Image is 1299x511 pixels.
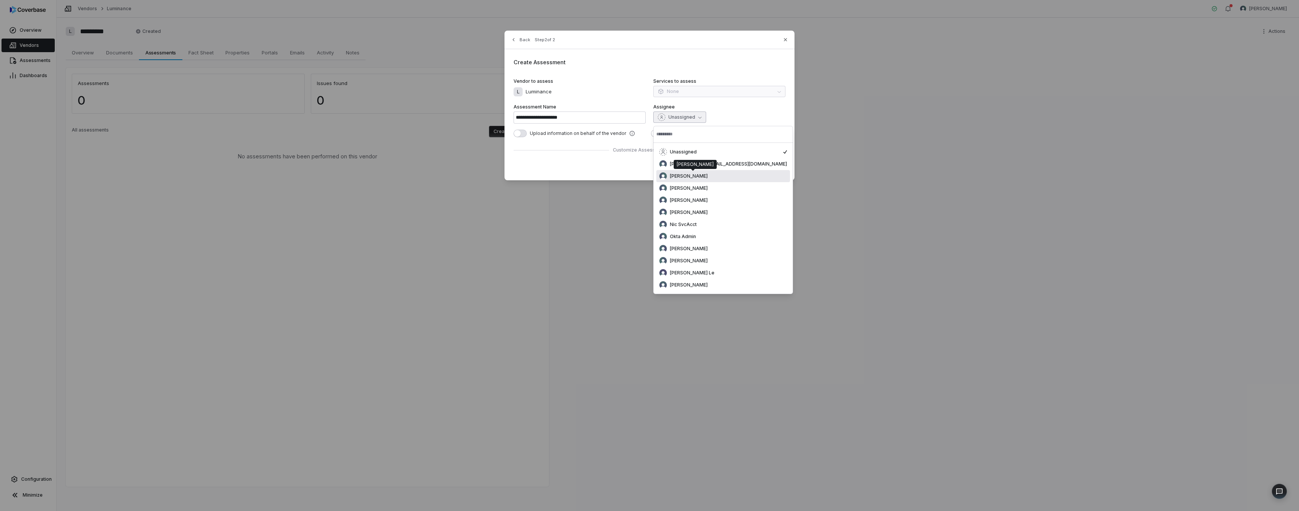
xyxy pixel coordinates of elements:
img: Emmet Murray avatar [659,209,667,216]
img: Sayantan Bhattacherjee avatar [659,257,667,265]
label: Services to assess [653,78,785,84]
span: [PERSON_NAME] [670,246,708,252]
span: Step 2 of 2 [535,37,555,43]
span: Customize Assessment Plan [613,147,677,153]
img: null null avatar [659,160,667,168]
span: [PERSON_NAME][EMAIL_ADDRESS][DOMAIN_NAME] [670,161,787,167]
img: Tomo Majima avatar [659,281,667,289]
span: [PERSON_NAME] [670,258,708,264]
span: Nic SvcAcct [670,221,697,228]
span: [PERSON_NAME] [670,197,708,203]
div: Suggestions [656,146,790,291]
span: Unassigned [670,149,697,155]
img: Nic SvcAcct avatar [659,221,667,228]
button: Back [508,33,532,46]
span: [PERSON_NAME] Le [670,270,714,276]
span: [PERSON_NAME] [670,173,708,179]
img: Samuel Folarin avatar [659,245,667,252]
label: Assessment Name [514,104,646,110]
span: [PERSON_NAME] [670,209,708,215]
div: [PERSON_NAME] [677,161,714,167]
img: Christina Chen avatar [659,197,667,204]
span: Vendor to assess [514,78,553,84]
span: Okta Admin [670,234,696,240]
img: Adeola Ajiginni avatar [659,172,667,180]
p: Luminance [523,88,552,96]
span: Unassigned [668,114,695,120]
span: Create Assessment [514,59,566,65]
button: Customize Assessment Plan [613,147,686,153]
span: Upload information on behalf of the vendor [530,130,626,136]
span: [PERSON_NAME] [670,282,708,288]
label: Assignee [653,104,785,110]
img: Alan Mac Kenna avatar [659,184,667,192]
span: [PERSON_NAME] [670,185,708,191]
img: Thuy Le avatar [659,269,667,277]
img: Okta Admin avatar [659,233,667,240]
